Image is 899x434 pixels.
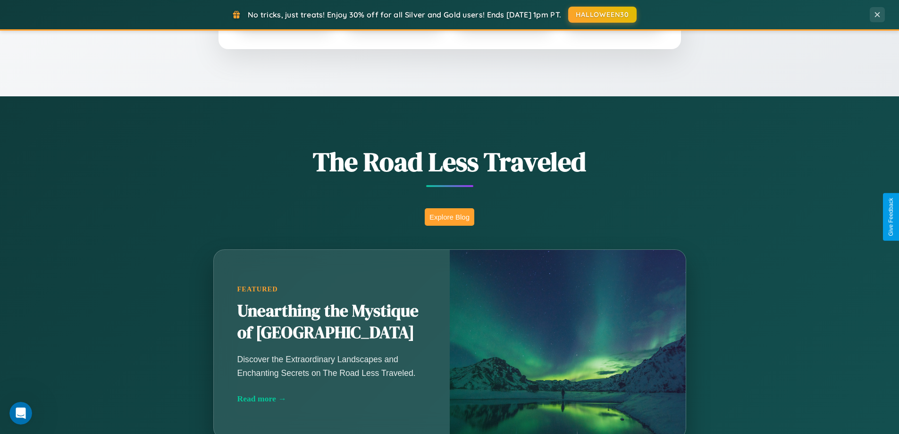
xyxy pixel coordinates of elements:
h2: Unearthing the Mystique of [GEOGRAPHIC_DATA] [237,300,426,344]
h1: The Road Less Traveled [167,144,733,180]
div: Featured [237,285,426,293]
span: No tricks, just treats! Enjoy 30% off for all Silver and Gold users! Ends [DATE] 1pm PT. [248,10,561,19]
button: Explore Blog [425,208,474,226]
button: HALLOWEEN30 [568,7,637,23]
div: Read more → [237,394,426,404]
p: Discover the Extraordinary Landscapes and Enchanting Secrets on The Road Less Traveled. [237,353,426,379]
iframe: Intercom live chat [9,402,32,425]
div: Give Feedback [888,198,894,236]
